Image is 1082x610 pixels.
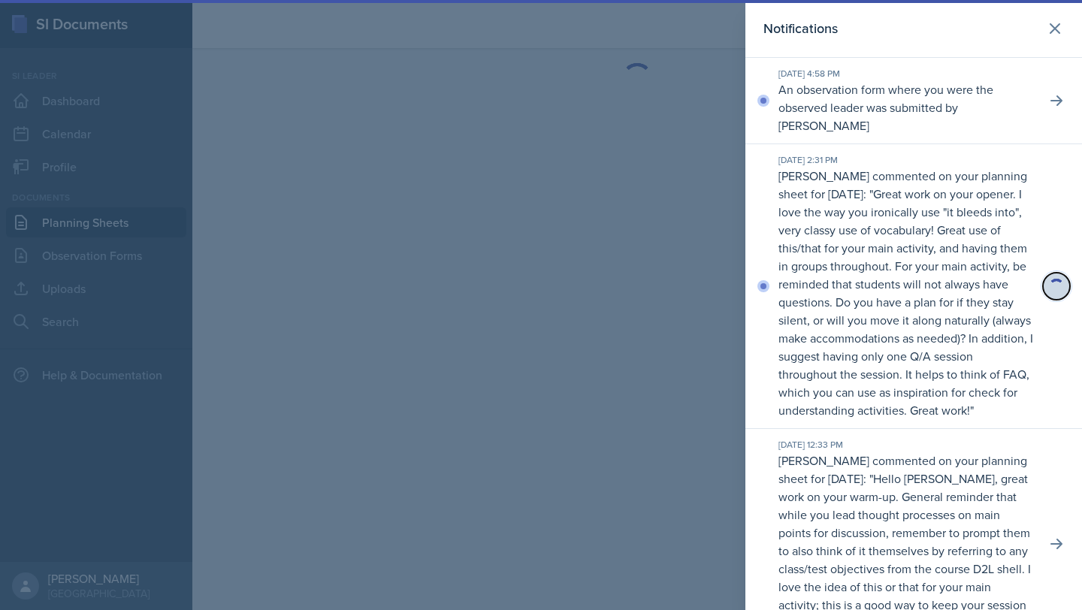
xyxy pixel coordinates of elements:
[778,153,1034,167] div: [DATE] 2:31 PM
[778,167,1034,419] p: [PERSON_NAME] commented on your planning sheet for [DATE]: " "
[778,67,1034,80] div: [DATE] 4:58 PM
[778,438,1034,451] div: [DATE] 12:33 PM
[778,80,1034,134] p: An observation form where you were the observed leader was submitted by [PERSON_NAME]
[778,186,1033,418] p: Great work on your opener. I love the way you ironically use "it bleeds into", very classy use of...
[763,18,838,39] h2: Notifications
